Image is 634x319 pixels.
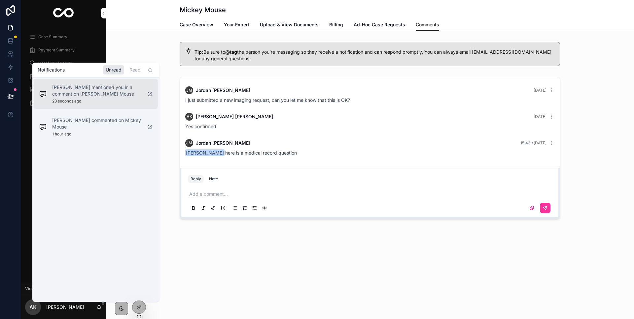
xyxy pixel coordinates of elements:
[260,21,319,28] span: Upload & View Documents
[38,61,72,66] span: CaseLynx Experts
[194,49,203,55] strong: Tip:
[52,117,142,130] p: [PERSON_NAME] commented on Mickey Mouse
[186,140,192,146] span: JM
[39,90,47,98] img: Notification icon
[53,8,74,18] img: App logo
[185,124,216,129] span: Yes confirmed
[38,34,67,40] span: Case Summary
[416,21,439,28] span: Comments
[534,88,546,93] span: [DATE]
[186,88,192,93] span: JM
[209,176,218,182] div: Note
[180,5,226,14] h1: Mickey Mouse
[185,149,225,156] span: [PERSON_NAME]
[180,21,213,28] span: Case Overview
[25,71,102,82] a: Calendar
[196,113,273,120] span: [PERSON_NAME] [PERSON_NAME]
[206,175,221,183] button: Note
[354,19,405,32] a: Ad-Hoc Case Requests
[224,19,249,32] a: Your Expert
[225,49,237,55] strong: @tag
[416,19,439,31] a: Comments
[38,47,75,53] span: Payment Summary
[25,84,102,96] a: Calendar v2
[25,31,102,43] a: Case Summary
[194,49,551,61] span: Be sure to the person you’re messaging so they receive a notification and can respond promptly. Y...
[52,99,81,104] p: 23 seconds ago
[103,65,124,74] div: Unread
[52,131,71,137] p: 1 hour ago
[534,114,546,119] span: [DATE]
[38,67,65,73] h1: Notifications
[185,150,297,156] span: here is a medical record question
[354,21,405,28] span: Ad-Hoc Case Requests
[520,140,546,145] span: 15:43 • [DATE]
[329,21,343,28] span: Billing
[39,123,47,131] img: Notification icon
[185,97,350,103] span: I just submitted a new imaging request, can you let me know that this is OK?
[196,87,250,94] span: Jordan [PERSON_NAME]
[21,26,106,117] div: scrollable content
[224,21,249,28] span: Your Expert
[25,57,102,69] a: CaseLynx Experts
[29,303,37,311] span: AK
[188,175,204,183] button: Reply
[46,304,84,310] p: [PERSON_NAME]
[25,97,102,109] a: Fee Schedule
[25,286,55,291] span: Viewing as Ariel
[196,140,250,146] span: Jordan [PERSON_NAME]
[127,65,143,74] div: Read
[194,49,554,62] div: **Tip:** Be sure to **@tag** the person you’re messaging so they receive a notification and can r...
[187,114,192,119] span: AK
[180,19,213,32] a: Case Overview
[25,44,102,56] a: Payment Summary
[260,19,319,32] a: Upload & View Documents
[329,19,343,32] a: Billing
[52,84,142,97] p: [PERSON_NAME] mentioned you in a comment on [PERSON_NAME] Mouse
